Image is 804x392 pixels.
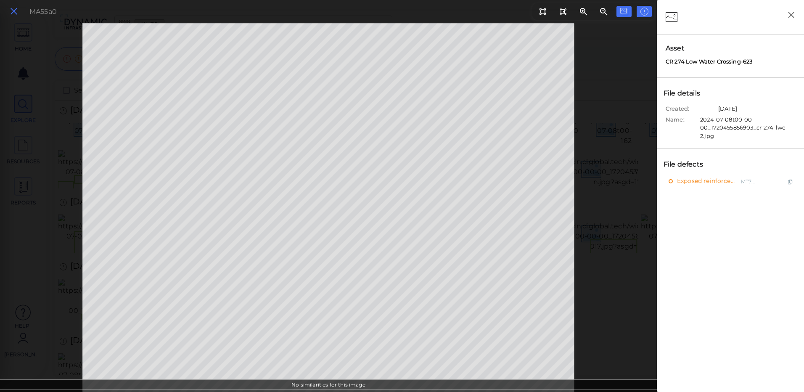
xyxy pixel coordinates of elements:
span: Name: [666,116,698,127]
div: File defects [661,157,714,172]
span: 2024-07-08t00-00-00_1720455856903_cr-274-lwc-2.jpg [700,116,800,140]
span: Created: [666,105,716,116]
div: Exposed reinforcementMT7bff [661,176,800,187]
span: Asset [666,43,796,53]
span: MT7bff [741,176,756,187]
span: [DATE] [718,105,737,116]
span: Exposed reinforcement [677,176,738,187]
span: CR 274 Low Water Crossing-623 [666,58,752,66]
div: MA55a0 [29,7,57,17]
iframe: Chat [768,354,798,386]
div: File details [661,86,711,101]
